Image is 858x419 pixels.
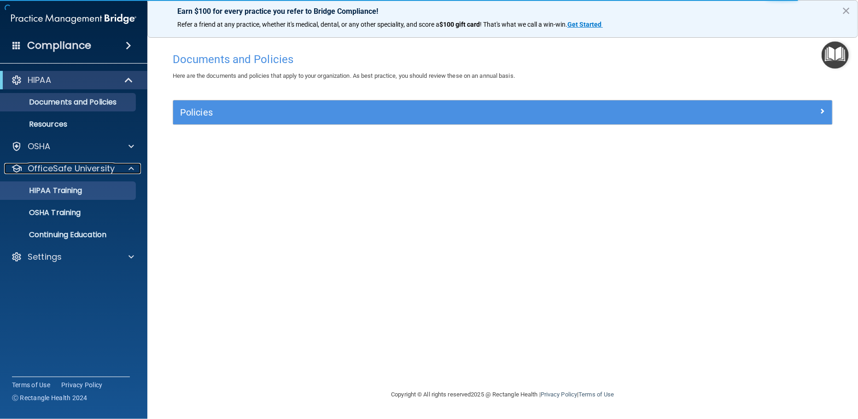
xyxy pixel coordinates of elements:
h5: Policies [180,107,660,117]
a: Get Started [567,21,603,28]
a: Terms of Use [12,380,50,390]
strong: $100 gift card [439,21,480,28]
span: ! That's what we call a win-win. [480,21,567,28]
a: HIPAA [11,75,134,86]
button: Open Resource Center [822,41,849,69]
span: Here are the documents and policies that apply to your organization. As best practice, you should... [173,72,515,79]
p: HIPAA [28,75,51,86]
p: Earn $100 for every practice you refer to Bridge Compliance! [177,7,828,16]
p: OfficeSafe University [28,163,115,174]
p: Settings [28,251,62,262]
strong: Get Started [567,21,601,28]
img: PMB logo [11,10,136,28]
a: Policies [180,105,825,120]
a: Terms of Use [578,391,614,398]
h4: Documents and Policies [173,53,833,65]
a: Privacy Policy [61,380,103,390]
h4: Compliance [27,39,91,52]
span: Refer a friend at any practice, whether it's medical, dental, or any other speciality, and score a [177,21,439,28]
a: OfficeSafe University [11,163,134,174]
a: Settings [11,251,134,262]
a: Privacy Policy [541,391,577,398]
a: OSHA [11,141,134,152]
p: OSHA Training [6,208,81,217]
p: Continuing Education [6,230,132,239]
div: Copyright © All rights reserved 2025 @ Rectangle Health | | [335,380,671,409]
span: Ⓒ Rectangle Health 2024 [12,393,88,402]
p: HIPAA Training [6,186,82,195]
p: Documents and Policies [6,98,132,107]
p: Resources [6,120,132,129]
iframe: Drift Widget Chat Controller [699,354,847,390]
p: OSHA [28,141,51,152]
button: Close [842,3,851,18]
